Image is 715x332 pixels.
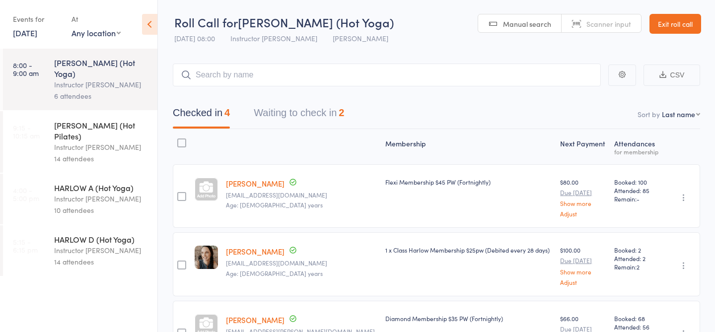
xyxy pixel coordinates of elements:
div: Instructor [PERSON_NAME] [54,193,149,204]
time: 5:15 - 6:15 pm [13,238,38,254]
span: Age: [DEMOGRAPHIC_DATA] years [226,200,323,209]
a: [PERSON_NAME] [226,315,285,325]
div: 4 [224,107,230,118]
a: [PERSON_NAME] [226,246,285,257]
div: 10 attendees [54,204,149,216]
a: 4:00 -5:00 pmHARLOW A (Hot Yoga)Instructor [PERSON_NAME]10 attendees [3,174,157,224]
div: Diamond Membership $35 PW (Fortnightly) [385,314,553,323]
div: $80.00 [560,178,606,217]
div: Instructor [PERSON_NAME] [54,141,149,153]
span: Remain: [614,195,659,203]
div: Events for [13,11,62,27]
span: 2 [637,263,640,271]
a: Adjust [560,210,606,217]
div: HARLOW D (Hot Yoga) [54,234,149,245]
span: Booked: 100 [614,178,659,186]
span: Manual search [503,19,551,29]
span: [PERSON_NAME] (Hot Yoga) [238,14,394,30]
time: 8:00 - 9:00 am [13,61,39,77]
small: denggure@gmail.com [226,192,377,199]
a: Exit roll call [649,14,701,34]
div: 1 x Class Harlow Membership $25pw (Debited every 28 days) [385,246,553,254]
span: [PERSON_NAME] [333,33,388,43]
div: HARLOW A (Hot Yoga) [54,182,149,193]
div: Instructor [PERSON_NAME] [54,79,149,90]
div: [PERSON_NAME] (Hot Pilates) [54,120,149,141]
small: Due [DATE] [560,189,606,196]
div: Atten­dances [610,133,663,160]
a: Adjust [560,279,606,285]
span: Attended: 2 [614,254,659,263]
small: sarastremikis@gmail.com [226,260,377,266]
div: 2 [339,107,344,118]
span: Age: [DEMOGRAPHIC_DATA] years [226,269,323,277]
a: Show more [560,200,606,206]
img: image1719176220.png [195,246,218,269]
time: 4:00 - 5:00 pm [13,186,39,202]
input: Search by name [173,64,601,86]
button: Waiting to check in2 [254,102,344,129]
div: Instructor [PERSON_NAME] [54,245,149,256]
span: Booked: 2 [614,246,659,254]
div: for membership [614,148,659,155]
span: Scanner input [586,19,631,29]
span: Instructor [PERSON_NAME] [230,33,317,43]
a: 5:15 -6:15 pmHARLOW D (Hot Yoga)Instructor [PERSON_NAME]14 attendees [3,225,157,276]
div: Last name [662,109,695,119]
div: $100.00 [560,246,606,285]
span: Attended: 56 [614,323,659,331]
span: Remain: [614,263,659,271]
span: Attended: 85 [614,186,659,195]
div: 14 attendees [54,153,149,164]
div: 14 attendees [54,256,149,267]
div: 6 attendees [54,90,149,102]
span: Booked: 68 [614,314,659,323]
label: Sort by [638,109,660,119]
a: [PERSON_NAME] [226,178,285,189]
a: [DATE] [13,27,37,38]
div: At [71,11,121,27]
a: 8:00 -9:00 am[PERSON_NAME] (Hot Yoga)Instructor [PERSON_NAME]6 attendees [3,49,157,110]
time: 9:15 - 10:15 am [13,124,40,139]
button: Checked in4 [173,102,230,129]
span: - [637,195,640,203]
div: Any location [71,27,121,38]
div: [PERSON_NAME] (Hot Yoga) [54,57,149,79]
span: [DATE] 08:00 [174,33,215,43]
span: Roll Call for [174,14,238,30]
small: Due [DATE] [560,257,606,264]
div: Flexi Membership $45 PW (Fortnightly) [385,178,553,186]
button: CSV [643,65,700,86]
a: Show more [560,268,606,275]
div: Next Payment [556,133,610,160]
a: 9:15 -10:15 am[PERSON_NAME] (Hot Pilates)Instructor [PERSON_NAME]14 attendees [3,111,157,173]
div: Membership [381,133,557,160]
